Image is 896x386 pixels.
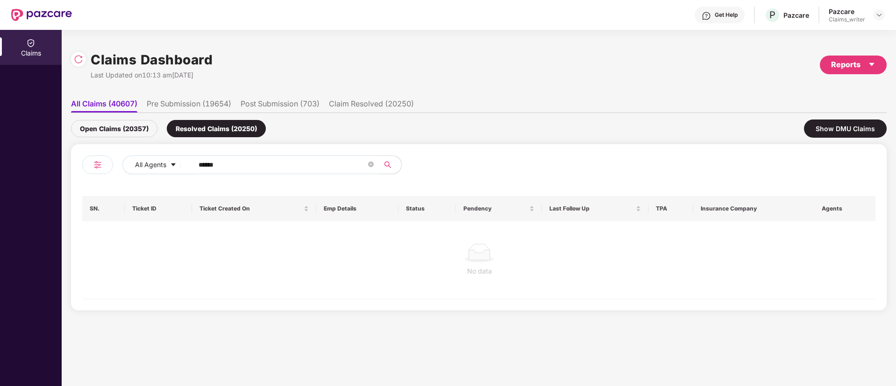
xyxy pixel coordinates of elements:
[91,49,213,70] h1: Claims Dashboard
[868,61,875,68] span: caret-down
[715,11,738,19] div: Get Help
[125,196,192,221] th: Ticket ID
[769,9,775,21] span: P
[11,9,72,21] img: New Pazcare Logo
[398,196,456,221] th: Status
[91,70,213,80] div: Last Updated on 10:13 am[DATE]
[122,155,197,174] button: All Agentscaret-down
[170,161,177,169] span: caret-down
[329,99,414,112] li: Claim Resolved (20250)
[693,196,815,221] th: Insurance Company
[702,11,711,21] img: svg+xml;base64,PHN2ZyBpZD0iSGVscC0zMngzMiIgeG1sbnM9Imh0dHA6Ly93d3cudzMub3JnLzIwMDAvc3ZnIiB3aWR0aD...
[199,205,302,212] span: Ticket Created On
[829,7,865,16] div: Pazcare
[542,196,648,221] th: Last Follow Up
[814,196,875,221] th: Agents
[192,196,316,221] th: Ticket Created On
[783,11,809,20] div: Pazcare
[71,120,157,137] div: Open Claims (20357)
[135,160,166,170] span: All Agents
[92,159,103,170] img: svg+xml;base64,PHN2ZyB4bWxucz0iaHR0cDovL3d3dy53My5vcmcvMjAwMC9zdmciIHdpZHRoPSIyNCIgaGVpZ2h0PSIyNC...
[378,161,397,168] span: search
[316,196,398,221] th: Emp Details
[463,205,527,212] span: Pendency
[167,120,266,137] div: Resolved Claims (20250)
[831,59,875,70] div: Reports
[147,99,231,112] li: Pre Submission (19654)
[804,119,887,138] div: Show DMU Claims
[71,99,137,112] li: All Claims (40607)
[74,55,83,64] img: svg+xml;base64,PHN2ZyBpZD0iUmVsb2FkLTMyeDMyIiB4bWxucz0iaHR0cDovL3d3dy53My5vcmcvMjAwMC9zdmciIHdpZH...
[241,99,320,112] li: Post Submission (703)
[368,161,374,169] span: close-circle
[875,11,883,19] img: svg+xml;base64,PHN2ZyBpZD0iRHJvcGRvd24tMzJ4MzIiIHhtbG5zPSJodHRwOi8vd3d3LnczLm9yZy8yMDAwL3N2ZyIgd2...
[456,196,542,221] th: Pendency
[90,266,869,276] div: No data
[82,196,125,221] th: SN.
[648,196,693,221] th: TPA
[26,38,36,48] img: svg+xml;base64,PHN2ZyBpZD0iQ2xhaW0iIHhtbG5zPSJodHRwOi8vd3d3LnczLm9yZy8yMDAwL3N2ZyIgd2lkdGg9IjIwIi...
[829,16,865,23] div: Claims_writer
[549,205,634,212] span: Last Follow Up
[378,155,402,174] button: search
[368,161,374,167] span: close-circle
